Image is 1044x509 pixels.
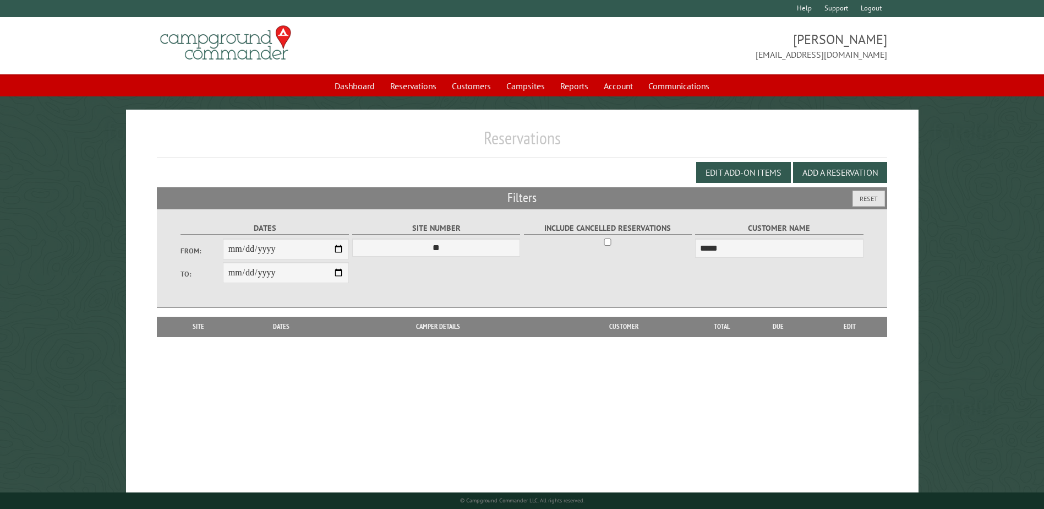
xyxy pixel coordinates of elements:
a: Customers [445,75,498,96]
label: Site Number [352,222,520,235]
th: Customer [548,317,699,337]
a: Account [597,75,639,96]
label: Include Cancelled Reservations [524,222,692,235]
small: © Campground Commander LLC. All rights reserved. [460,497,584,504]
a: Reservations [384,75,443,96]
th: Dates [234,317,329,337]
label: To: [181,269,222,279]
th: Edit [813,317,887,337]
label: Customer Name [695,222,863,235]
label: Dates [181,222,348,235]
a: Reports [554,75,595,96]
h1: Reservations [157,127,887,158]
th: Total [699,317,744,337]
span: [PERSON_NAME] [EMAIL_ADDRESS][DOMAIN_NAME] [522,30,887,61]
a: Campsites [500,75,551,96]
a: Communications [642,75,716,96]
th: Camper Details [329,317,548,337]
a: Dashboard [328,75,381,96]
label: From: [181,246,222,256]
button: Edit Add-on Items [696,162,791,183]
th: Due [744,317,813,337]
h2: Filters [157,187,887,208]
img: Campground Commander [157,21,294,64]
th: Site [162,317,234,337]
button: Reset [852,191,885,207]
button: Add a Reservation [793,162,887,183]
